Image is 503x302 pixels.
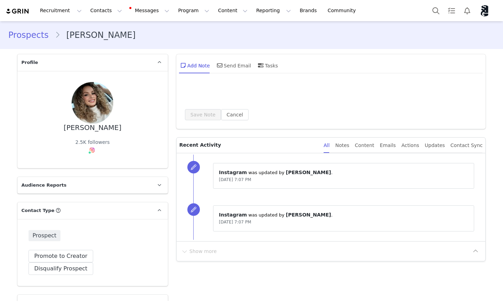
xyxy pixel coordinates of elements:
div: Add Note [179,57,210,74]
button: Recruitment [36,3,86,18]
span: Contact Type [22,207,55,214]
button: Notifications [460,3,475,18]
div: Notes [335,138,349,153]
img: a4461799-ec8d-4c0e-91b4-f2fbaaa96c3f.jpg [72,82,113,124]
button: Cancel [221,109,249,120]
a: Community [324,3,363,18]
div: Send Email [216,57,251,74]
div: Content [355,138,374,153]
span: [PERSON_NAME] [286,212,331,218]
button: Profile [475,5,497,16]
div: Contact Sync [451,138,483,153]
button: Show more [181,246,217,257]
button: Contacts [86,3,126,18]
button: Save Note [185,109,221,120]
span: [DATE] 7:07 PM [219,177,251,182]
button: Search [428,3,444,18]
p: ⁨ ⁩ was updated by ⁨ ⁩. [219,169,469,176]
div: All [324,138,330,153]
a: Brands [295,3,323,18]
button: Reporting [252,3,295,18]
span: Instagram [219,212,247,218]
p: ⁨ ⁩ was updated by ⁨ ⁩. [219,211,469,219]
a: Tasks [444,3,459,18]
button: Disqualify Prospect [29,262,94,275]
button: Program [174,3,213,18]
img: instagram.svg [89,147,95,153]
span: Audience Reports [22,182,67,189]
button: Promote to Creator [29,250,94,262]
p: Recent Activity [179,138,318,153]
div: [PERSON_NAME] [64,124,121,132]
div: Actions [401,138,419,153]
img: 800d48eb-955a-4027-b035-879a6d4b1164.png [479,5,490,16]
span: Prospect [29,230,61,241]
img: grin logo [6,8,30,15]
span: Instagram [219,170,247,175]
span: [DATE] 7:07 PM [219,220,251,225]
div: Tasks [257,57,278,74]
span: [PERSON_NAME] [286,170,331,175]
a: Prospects [8,29,55,41]
button: Messages [127,3,173,18]
div: Emails [380,138,396,153]
div: Updates [425,138,445,153]
span: Profile [22,59,38,66]
div: 2.5K followers [75,139,110,146]
button: Content [214,3,252,18]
